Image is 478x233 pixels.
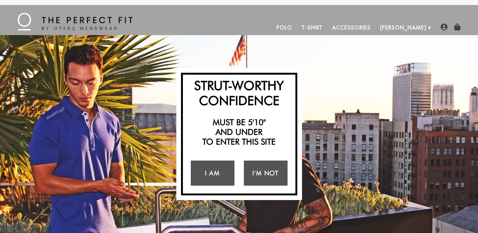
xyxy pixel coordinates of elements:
[186,78,292,108] h2: Strut-Worthy Confidence
[441,24,448,30] img: user-account-icon.png
[297,20,327,35] a: T-Shirt
[272,20,297,35] a: Polo
[454,24,461,30] img: shopping-bag-icon.png
[191,161,234,186] a: I Am
[186,117,292,147] h2: Must be 5'10" and under to enter this site
[244,161,288,186] a: I'm Not
[327,20,375,35] a: Accessories
[18,13,133,30] img: The Perfect Fit - by Otero Menswear - Logo
[376,20,431,35] a: [PERSON_NAME]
